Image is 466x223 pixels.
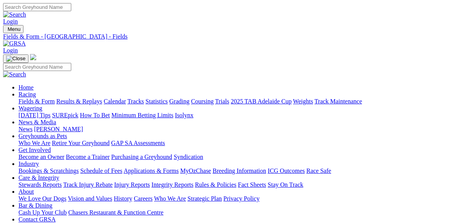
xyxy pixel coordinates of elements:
a: Coursing [191,98,214,105]
a: Tracks [127,98,144,105]
a: Login [3,47,18,54]
div: Care & Integrity [18,181,463,188]
a: Track Injury Rebate [63,181,112,188]
a: Become an Owner [18,154,64,160]
a: History [114,195,132,202]
a: We Love Our Dogs [18,195,66,202]
a: About [18,188,34,195]
a: News [18,126,32,132]
a: Home [18,84,34,91]
input: Search [3,3,71,11]
button: Toggle navigation [3,54,28,63]
a: Cash Up Your Club [18,209,67,216]
a: Login [3,18,18,25]
a: Contact GRSA [18,216,55,223]
a: Results & Replays [56,98,102,105]
a: Purchasing a Greyhound [111,154,172,160]
a: Statistics [146,98,168,105]
a: Care & Integrity [18,174,59,181]
a: MyOzChase [180,167,211,174]
a: Minimum Betting Limits [111,112,173,118]
a: Fact Sheets [238,181,266,188]
a: Bookings & Scratchings [18,167,79,174]
a: GAP SA Assessments [111,140,165,146]
a: Schedule of Fees [80,167,122,174]
a: Race Safe [306,167,331,174]
div: Racing [18,98,463,105]
img: logo-grsa-white.png [30,54,36,60]
a: Racing [18,91,36,98]
a: Strategic Plan [188,195,222,202]
a: Become a Trainer [66,154,110,160]
img: GRSA [3,40,26,47]
div: About [18,195,463,202]
a: Vision and Values [68,195,112,202]
div: Wagering [18,112,463,119]
a: Chasers Restaurant & Function Centre [68,209,163,216]
a: Injury Reports [114,181,150,188]
a: Track Maintenance [315,98,362,105]
div: Industry [18,167,463,174]
a: Careers [134,195,153,202]
button: Toggle navigation [3,25,23,33]
div: Greyhounds as Pets [18,140,463,147]
a: Trials [215,98,229,105]
a: Bar & Dining [18,202,52,209]
div: Get Involved [18,154,463,160]
a: Who We Are [18,140,50,146]
a: Who We Are [154,195,186,202]
a: 2025 TAB Adelaide Cup [231,98,292,105]
div: Bar & Dining [18,209,463,216]
a: SUREpick [52,112,78,118]
a: Breeding Information [213,167,266,174]
a: Syndication [174,154,203,160]
a: [PERSON_NAME] [34,126,83,132]
span: Menu [8,26,20,32]
a: [DATE] Tips [18,112,50,118]
a: Retire Your Greyhound [52,140,110,146]
a: Greyhounds as Pets [18,133,67,139]
a: Fields & Form - [GEOGRAPHIC_DATA] - Fields [3,33,463,40]
a: Integrity Reports [151,181,193,188]
a: Stewards Reports [18,181,62,188]
a: Industry [18,160,39,167]
img: Close [6,56,25,62]
a: News & Media [18,119,56,125]
a: Fields & Form [18,98,55,105]
div: News & Media [18,126,463,133]
a: Wagering [18,105,42,112]
a: Applications & Forms [124,167,179,174]
a: Stay On Track [268,181,303,188]
input: Search [3,63,71,71]
a: Calendar [104,98,126,105]
a: Grading [169,98,189,105]
a: Weights [293,98,313,105]
a: How To Bet [80,112,110,118]
a: Get Involved [18,147,51,153]
a: Rules & Policies [195,181,236,188]
img: Search [3,11,26,18]
img: Search [3,71,26,78]
a: Privacy Policy [223,195,260,202]
a: Isolynx [175,112,193,118]
a: ICG Outcomes [268,167,305,174]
